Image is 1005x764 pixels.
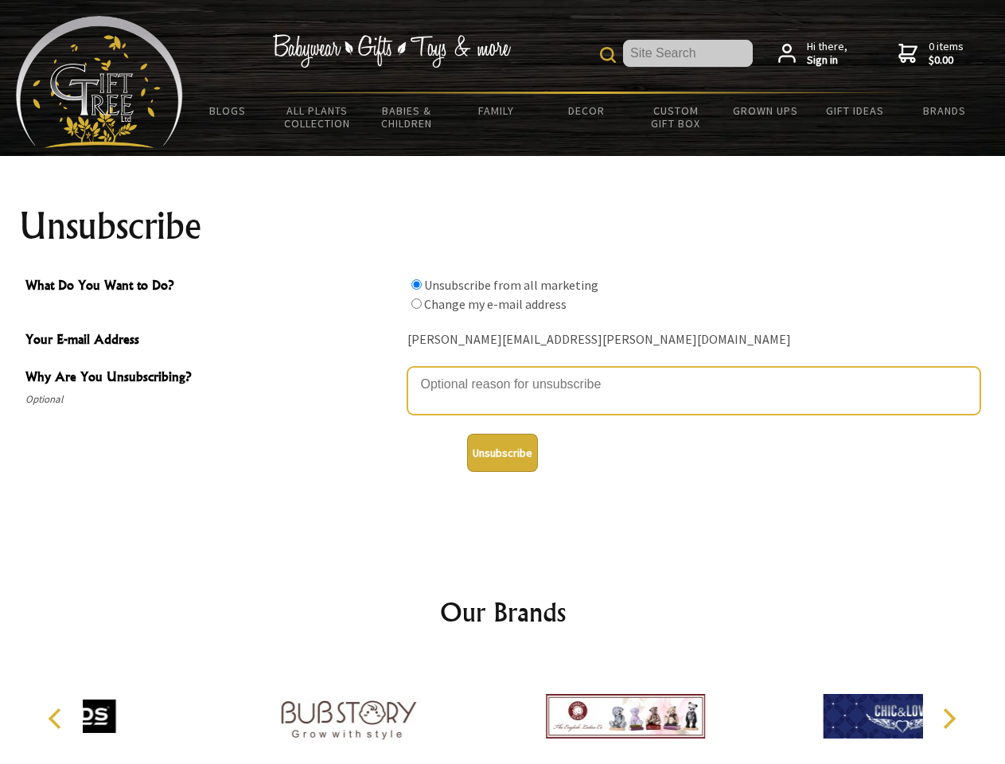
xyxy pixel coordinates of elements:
a: Brands [900,94,990,127]
textarea: Why Are You Unsubscribing? [407,367,980,415]
span: Your E-mail Address [25,329,399,353]
a: Grown Ups [720,94,810,127]
a: BLOGS [183,94,273,127]
img: Babyware - Gifts - Toys and more... [16,16,183,148]
span: 0 items [929,39,964,68]
a: Gift Ideas [810,94,900,127]
strong: $0.00 [929,53,964,68]
a: Family [452,94,542,127]
a: Babies & Children [362,94,452,140]
img: product search [600,47,616,63]
h1: Unsubscribe [19,207,987,245]
button: Previous [40,701,75,736]
input: Site Search [623,40,753,67]
span: Hi there, [807,40,847,68]
strong: Sign in [807,53,847,68]
h2: Our Brands [32,593,974,631]
span: Why Are You Unsubscribing? [25,367,399,390]
a: Custom Gift Box [631,94,721,140]
button: Next [931,701,966,736]
span: What Do You Want to Do? [25,275,399,298]
span: Optional [25,390,399,409]
input: What Do You Want to Do? [411,298,422,309]
label: Unsubscribe from all marketing [424,277,598,293]
a: All Plants Collection [273,94,363,140]
a: 0 items$0.00 [898,40,964,68]
img: Babywear - Gifts - Toys & more [272,34,511,68]
a: Hi there,Sign in [778,40,847,68]
button: Unsubscribe [467,434,538,472]
div: [PERSON_NAME][EMAIL_ADDRESS][PERSON_NAME][DOMAIN_NAME] [407,328,980,353]
input: What Do You Want to Do? [411,279,422,290]
a: Decor [541,94,631,127]
label: Change my e-mail address [424,296,567,312]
